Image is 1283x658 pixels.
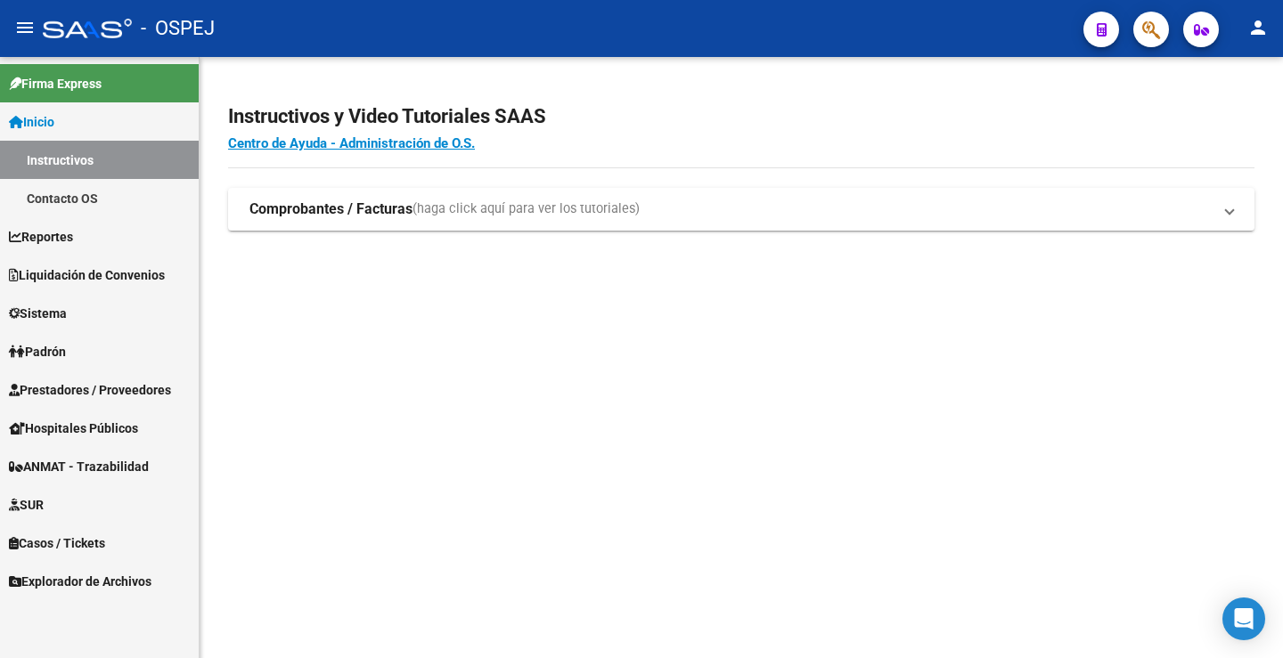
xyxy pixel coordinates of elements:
span: SUR [9,495,44,515]
span: Prestadores / Proveedores [9,380,171,400]
span: (haga click aquí para ver los tutoriales) [413,199,640,219]
span: Casos / Tickets [9,533,105,553]
span: Hospitales Públicos [9,418,138,438]
span: ANMAT - Trazabilidad [9,457,149,476]
mat-expansion-panel-header: Comprobantes / Facturas(haga click aquí para ver los tutoriales) [228,188,1254,231]
span: Explorador de Archivos [9,572,151,591]
span: Firma Express [9,74,102,93]
mat-icon: person [1247,17,1269,38]
div: Open Intercom Messenger [1222,597,1265,640]
span: Inicio [9,112,54,132]
mat-icon: menu [14,17,36,38]
span: - OSPEJ [141,9,215,48]
strong: Comprobantes / Facturas [249,199,413,219]
span: Reportes [9,227,73,247]
a: Centro de Ayuda - Administración de O.S. [228,135,475,151]
span: Padrón [9,342,66,361]
span: Liquidación de Convenios [9,265,165,285]
h2: Instructivos y Video Tutoriales SAAS [228,100,1254,134]
span: Sistema [9,304,67,323]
